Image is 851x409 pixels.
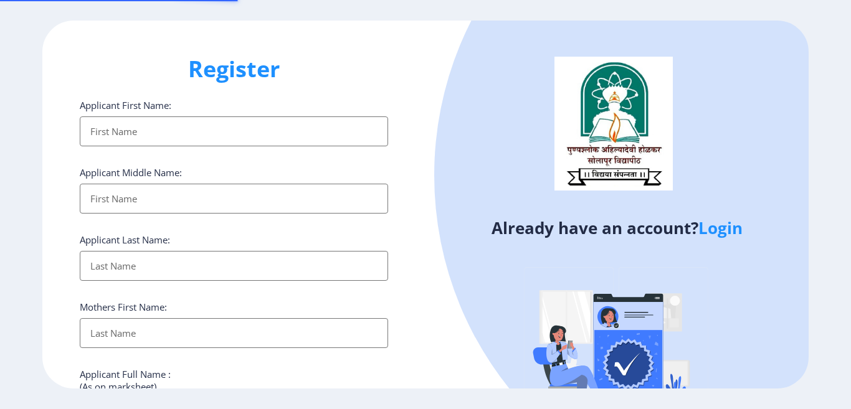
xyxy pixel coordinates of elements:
[80,301,167,313] label: Mothers First Name:
[80,99,171,111] label: Applicant First Name:
[80,166,182,179] label: Applicant Middle Name:
[435,218,799,238] h4: Already have an account?
[80,251,388,281] input: Last Name
[80,116,388,146] input: First Name
[80,54,388,84] h1: Register
[80,184,388,214] input: First Name
[698,217,743,239] a: Login
[554,57,673,190] img: logo
[80,233,170,246] label: Applicant Last Name:
[80,318,388,348] input: Last Name
[80,368,171,393] label: Applicant Full Name : (As on marksheet)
